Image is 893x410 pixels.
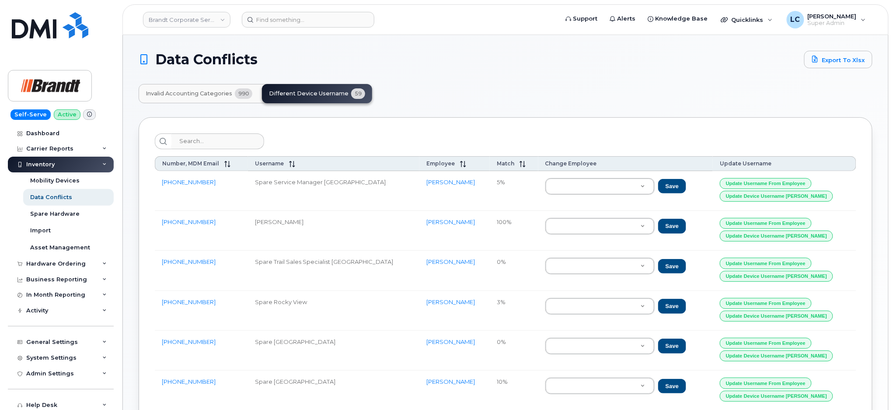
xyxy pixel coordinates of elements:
button: Save [658,379,686,394]
a: [PHONE_NUMBER] [162,258,216,265]
button: Update Device Username [PERSON_NAME] [720,350,833,361]
button: Update Device Username [PERSON_NAME] [720,311,833,322]
button: Update Username from Employee [720,378,812,389]
td: Spare Rocky View [248,291,419,331]
a: [PHONE_NUMBER] [162,338,216,345]
a: [PHONE_NUMBER] [162,179,216,186]
input: Search... [171,133,264,149]
td: 5% [490,171,538,211]
a: [PERSON_NAME] [426,218,475,225]
td: 3% [490,291,538,331]
td: 0% [490,251,538,291]
button: Update Username from Employee [720,338,812,349]
a: [PERSON_NAME] [426,179,475,186]
a: [PERSON_NAME] [426,298,475,305]
td: Spare [GEOGRAPHIC_DATA] [248,331,419,371]
td: [PERSON_NAME] [248,211,419,251]
span: Number, MDM Email [162,160,219,167]
a: [PHONE_NUMBER] [162,298,216,305]
span: 990 [235,88,252,99]
button: Update Device Username [PERSON_NAME] [720,231,833,242]
button: Update Username from Employee [720,258,812,269]
span: Username [255,160,284,167]
span: Change Employee [545,160,597,167]
a: [PHONE_NUMBER] [162,218,216,225]
button: Update Username from Employee [720,218,812,229]
td: 100% [490,211,538,251]
span: Data Conflicts [155,53,258,66]
button: Save [658,219,686,234]
td: Spare Service Manager [GEOGRAPHIC_DATA] [248,171,419,211]
td: 0% [490,331,538,371]
a: [PHONE_NUMBER] [162,378,216,385]
button: Update Username from Employee [720,178,812,189]
button: Save [658,339,686,354]
button: Update Username from Employee [720,298,812,309]
span: Invalid Accounting Categories [146,90,232,97]
a: [PERSON_NAME] [426,258,475,265]
button: Update Device Username [PERSON_NAME] [720,391,833,402]
button: Save [658,259,686,274]
span: Update Username [720,160,771,167]
button: Save [658,299,686,314]
span: Employee [426,160,455,167]
button: Save [658,179,686,194]
a: [PERSON_NAME] [426,338,475,345]
button: Update Device Username [PERSON_NAME] [720,271,833,282]
a: Export to Xlsx [804,51,872,68]
a: [PERSON_NAME] [426,378,475,385]
span: Match [497,160,514,167]
button: Update Device Username [PERSON_NAME] [720,191,833,202]
td: Spare Trail Sales Specialist [GEOGRAPHIC_DATA] [248,251,419,291]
